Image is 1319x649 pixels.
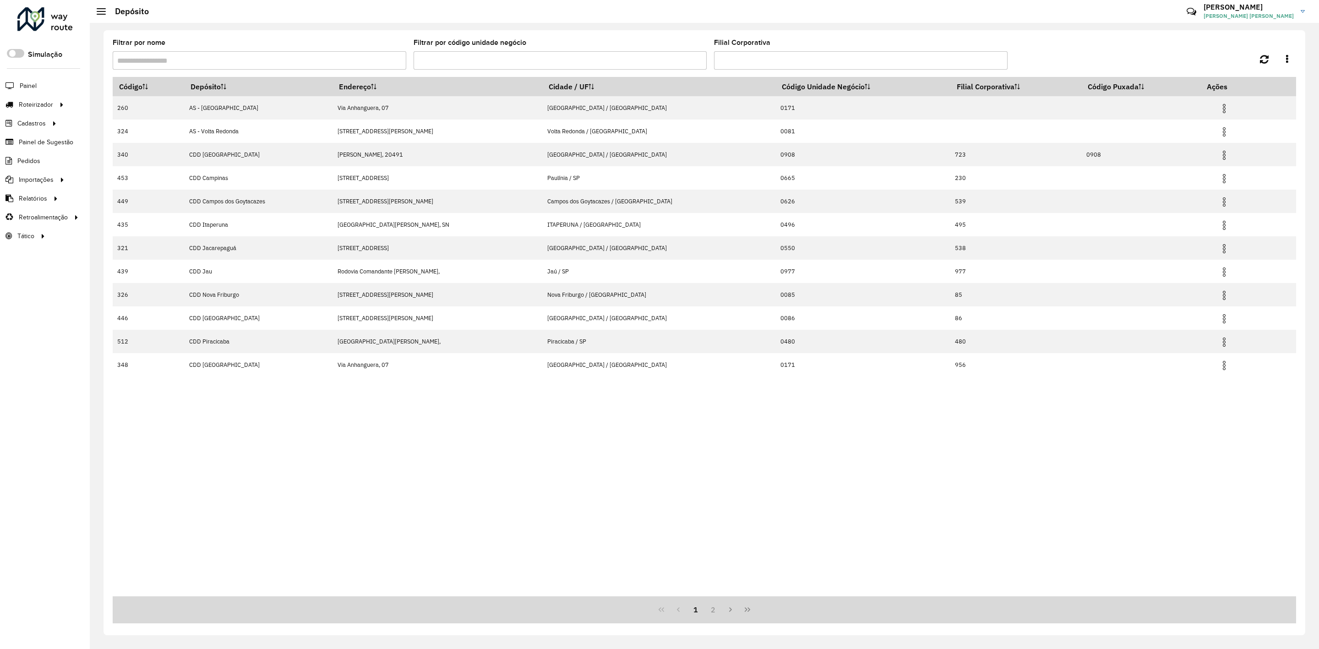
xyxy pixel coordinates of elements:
td: CDD Itaperuna [184,213,332,236]
td: 439 [113,260,184,283]
td: [GEOGRAPHIC_DATA] / [GEOGRAPHIC_DATA] [543,306,776,330]
span: Painel de Sugestão [19,137,73,147]
td: Rodovia Comandante [PERSON_NAME], [332,260,543,283]
td: [STREET_ADDRESS][PERSON_NAME] [332,120,543,143]
td: 348 [113,353,184,376]
th: Ações [1200,77,1255,96]
th: Código Unidade Negócio [775,77,950,96]
td: AS - [GEOGRAPHIC_DATA] [184,96,332,120]
td: CDD Piracicaba [184,330,332,353]
th: Código [113,77,184,96]
td: 539 [950,190,1081,213]
td: 977 [950,260,1081,283]
label: Simulação [28,49,62,60]
td: CDD Jau [184,260,332,283]
span: Roteirizador [19,100,53,109]
span: Tático [17,231,34,241]
td: 446 [113,306,184,330]
td: 85 [950,283,1081,306]
td: 512 [113,330,184,353]
td: Campos dos Goytacazes / [GEOGRAPHIC_DATA] [543,190,776,213]
td: 0171 [775,96,950,120]
th: Endereço [332,77,543,96]
td: 453 [113,166,184,190]
button: Next Page [722,601,739,618]
td: 324 [113,120,184,143]
td: [STREET_ADDRESS][PERSON_NAME] [332,306,543,330]
h2: Depósito [106,6,149,16]
th: Depósito [184,77,332,96]
label: Filial Corporativa [714,37,770,48]
a: Contato Rápido [1182,2,1201,22]
td: [STREET_ADDRESS] [332,236,543,260]
td: 723 [950,143,1081,166]
td: Via Anhanguera, 07 [332,353,543,376]
td: 0171 [775,353,950,376]
td: Jaú / SP [543,260,776,283]
label: Filtrar por código unidade negócio [414,37,526,48]
td: 0665 [775,166,950,190]
td: [STREET_ADDRESS] [332,166,543,190]
td: [GEOGRAPHIC_DATA][PERSON_NAME], [332,330,543,353]
td: CDD Jacarepaguá [184,236,332,260]
td: [GEOGRAPHIC_DATA][PERSON_NAME], SN [332,213,543,236]
td: 230 [950,166,1081,190]
label: Filtrar por nome [113,37,165,48]
td: 0085 [775,283,950,306]
td: 0908 [1081,143,1200,166]
td: [GEOGRAPHIC_DATA] / [GEOGRAPHIC_DATA] [543,236,776,260]
td: 0480 [775,330,950,353]
button: 1 [687,601,704,618]
td: [GEOGRAPHIC_DATA] / [GEOGRAPHIC_DATA] [543,353,776,376]
td: [PERSON_NAME], 20491 [332,143,543,166]
span: Retroalimentação [19,213,68,222]
button: 2 [704,601,722,618]
span: [PERSON_NAME] [PERSON_NAME] [1204,12,1294,20]
td: 321 [113,236,184,260]
td: [STREET_ADDRESS][PERSON_NAME] [332,283,543,306]
span: Pedidos [17,156,40,166]
td: 435 [113,213,184,236]
td: Nova Friburgo / [GEOGRAPHIC_DATA] [543,283,776,306]
td: CDD [GEOGRAPHIC_DATA] [184,306,332,330]
h3: [PERSON_NAME] [1204,3,1294,11]
td: 0496 [775,213,950,236]
span: Cadastros [17,119,46,128]
td: Paulínia / SP [543,166,776,190]
td: [STREET_ADDRESS][PERSON_NAME] [332,190,543,213]
td: 0977 [775,260,950,283]
td: 956 [950,353,1081,376]
td: 0550 [775,236,950,260]
td: Volta Redonda / [GEOGRAPHIC_DATA] [543,120,776,143]
td: CDD Campos dos Goytacazes [184,190,332,213]
td: ITAPERUNA / [GEOGRAPHIC_DATA] [543,213,776,236]
td: Via Anhanguera, 07 [332,96,543,120]
td: CDD Nova Friburgo [184,283,332,306]
td: CDD Campinas [184,166,332,190]
td: Piracicaba / SP [543,330,776,353]
td: 0626 [775,190,950,213]
td: 0086 [775,306,950,330]
span: Painel [20,81,37,91]
td: 480 [950,330,1081,353]
th: Filial Corporativa [950,77,1081,96]
td: [GEOGRAPHIC_DATA] / [GEOGRAPHIC_DATA] [543,96,776,120]
td: CDD [GEOGRAPHIC_DATA] [184,353,332,376]
span: Importações [19,175,54,185]
td: AS - Volta Redonda [184,120,332,143]
td: 86 [950,306,1081,330]
td: [GEOGRAPHIC_DATA] / [GEOGRAPHIC_DATA] [543,143,776,166]
td: 538 [950,236,1081,260]
button: Last Page [739,601,756,618]
th: Cidade / UF [543,77,776,96]
td: 326 [113,283,184,306]
td: 449 [113,190,184,213]
td: 495 [950,213,1081,236]
td: CDD [GEOGRAPHIC_DATA] [184,143,332,166]
td: 0081 [775,120,950,143]
span: Relatórios [19,194,47,203]
td: 0908 [775,143,950,166]
td: 260 [113,96,184,120]
th: Código Puxada [1081,77,1200,96]
td: 340 [113,143,184,166]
